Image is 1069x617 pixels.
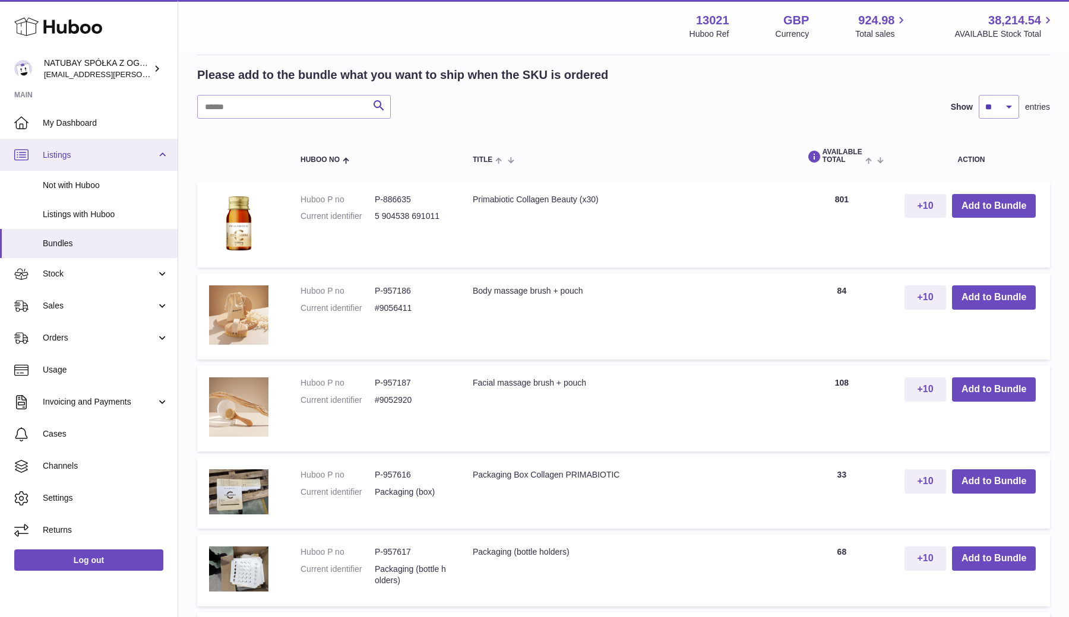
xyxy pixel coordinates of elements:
span: Cases [43,428,169,440]
span: Listings with Huboo [43,209,169,220]
button: +10 [904,285,946,310]
td: 68 [791,535,893,606]
dd: Packaging (box) [375,486,449,498]
dt: Huboo P no [301,377,375,389]
span: Settings [43,492,169,504]
button: Add to Bundle [952,546,1036,571]
img: Body massage brush + pouch [209,285,268,345]
span: Bundles [43,238,169,249]
dt: Huboo P no [301,469,375,481]
img: Facial massage brush + pouch [209,377,268,437]
dd: 5 904538 691011 [375,211,449,222]
span: Total sales [855,28,908,40]
th: Action [893,136,1050,176]
td: Body massage brush + pouch [461,273,791,360]
span: 38,214.54 [988,12,1041,28]
dt: Huboo P no [301,194,375,205]
td: 801 [791,182,893,268]
span: Title [473,156,492,164]
span: Returns [43,524,169,536]
a: 924.98 Total sales [855,12,908,40]
label: Show [951,101,973,113]
dt: Current identifier [301,303,375,314]
img: kacper.antkowski@natubay.pl [14,60,32,78]
img: Packaging (bottle holders) [209,546,268,591]
td: 84 [791,273,893,360]
button: Add to Bundle [952,285,1036,310]
div: Currency [776,28,809,40]
span: Listings [43,150,156,161]
dt: Current identifier [301,211,375,222]
dd: P-886635 [375,194,449,205]
td: Facial massage brush + pouch [461,365,791,451]
button: Add to Bundle [952,469,1036,494]
dd: #9052920 [375,395,449,406]
h2: Please add to the bundle what you want to ship when the SKU is ordered [197,67,608,83]
dt: Current identifier [301,486,375,498]
dt: Current identifier [301,564,375,586]
dt: Huboo P no [301,285,375,297]
span: [EMAIL_ADDRESS][PERSON_NAME][DOMAIN_NAME] [44,69,238,79]
img: Packaging Box Collagen PRIMABIOTIC [209,469,268,514]
span: AVAILABLE Stock Total [954,28,1055,40]
strong: 13021 [696,12,729,28]
button: +10 [904,194,946,218]
strong: GBP [783,12,809,28]
span: entries [1025,101,1050,113]
button: +10 [904,377,946,402]
span: Orders [43,332,156,344]
span: AVAILABLE Total [803,148,862,164]
dd: #9056411 [375,303,449,314]
dd: P-957617 [375,546,449,558]
div: Huboo Ref [690,28,729,40]
td: 108 [791,365,893,451]
span: Channels [43,460,169,472]
span: Stock [43,268,156,279]
td: 33 [791,457,893,529]
dd: P-957187 [375,377,449,389]
a: 38,214.54 AVAILABLE Stock Total [954,12,1055,40]
td: Primabiotic Collagen Beauty (x30) [461,182,791,268]
span: Huboo no [301,156,340,164]
span: Not with Huboo [43,180,169,191]
span: Sales [43,300,156,311]
td: Packaging Box Collagen PRIMABIOTIC [461,457,791,529]
button: Add to Bundle [952,377,1036,402]
button: +10 [904,546,946,571]
div: NATUBAY SPÓŁKA Z OGRANICZONĄ ODPOWIEDZIALNOŚCIĄ [44,58,151,80]
span: Invoicing and Payments [43,396,156,408]
span: Usage [43,364,169,376]
button: +10 [904,469,946,494]
dt: Huboo P no [301,546,375,558]
a: Log out [14,549,163,571]
dt: Current identifier [301,395,375,406]
dd: P-957616 [375,469,449,481]
dd: P-957186 [375,285,449,297]
dd: Packaging (bottle holders) [375,564,449,586]
img: Primabiotic Collagen Beauty (x30) [209,194,268,253]
span: 924.98 [858,12,894,28]
td: Packaging (bottle holders) [461,535,791,606]
button: Add to Bundle [952,194,1036,218]
span: My Dashboard [43,117,169,129]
